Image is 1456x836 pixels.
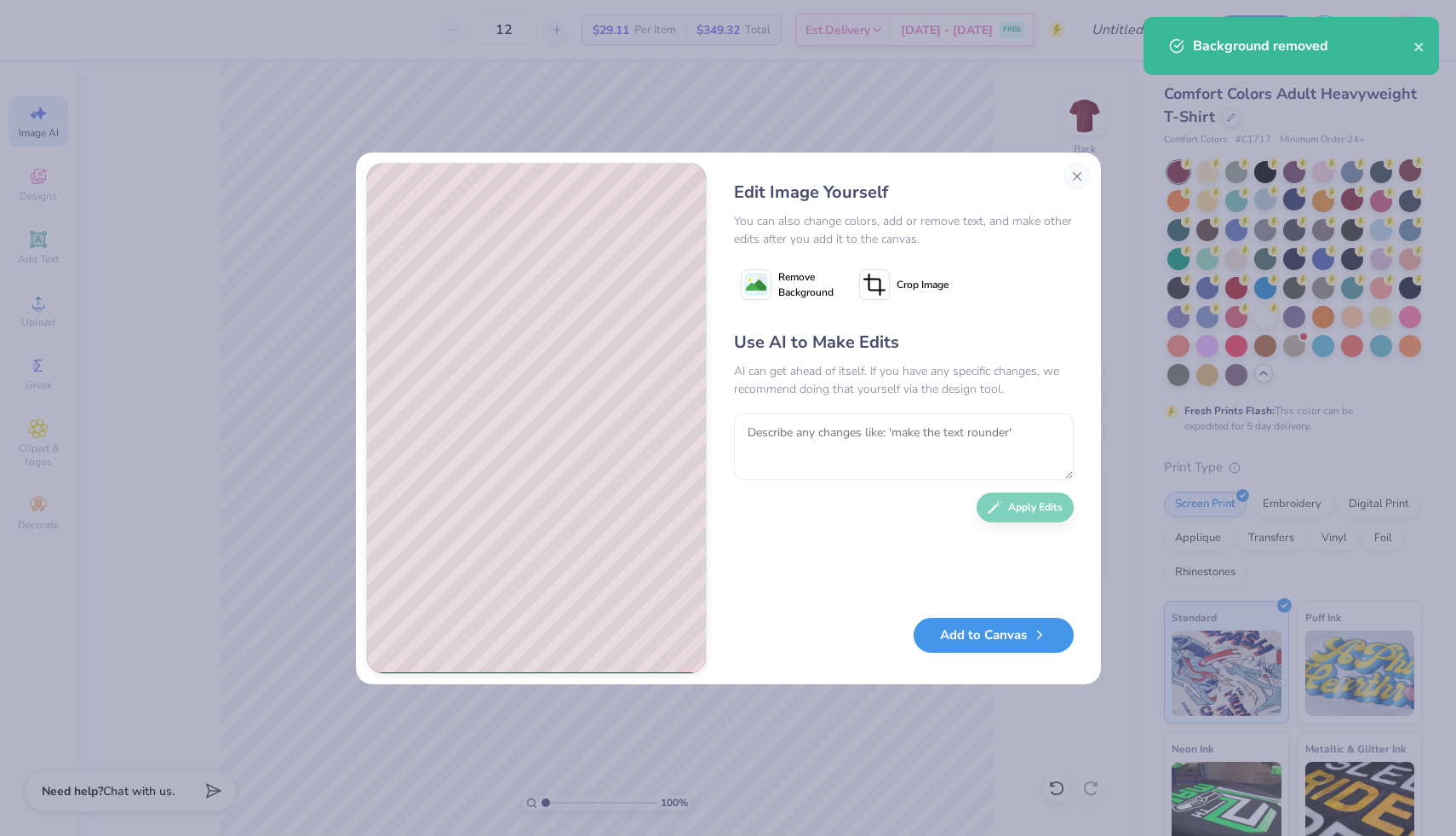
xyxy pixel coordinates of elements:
button: Close [1063,163,1091,190]
div: Edit Image Yourself [734,180,1074,205]
div: You can also change colors, add or remove text, and make other edits after you add it to the canvas. [734,212,1074,248]
button: Add to Canvas [914,618,1074,653]
button: close [1413,36,1425,56]
button: Crop Image [852,263,959,306]
span: Remove Background [778,269,834,300]
button: Remove Background [734,263,840,306]
span: Crop Image [897,277,949,292]
div: AI can get ahead of itself. If you have any specific changes, we recommend doing that yourself vi... [734,362,1074,398]
div: Use AI to Make Edits [734,330,1074,355]
div: Background removed [1193,36,1413,56]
